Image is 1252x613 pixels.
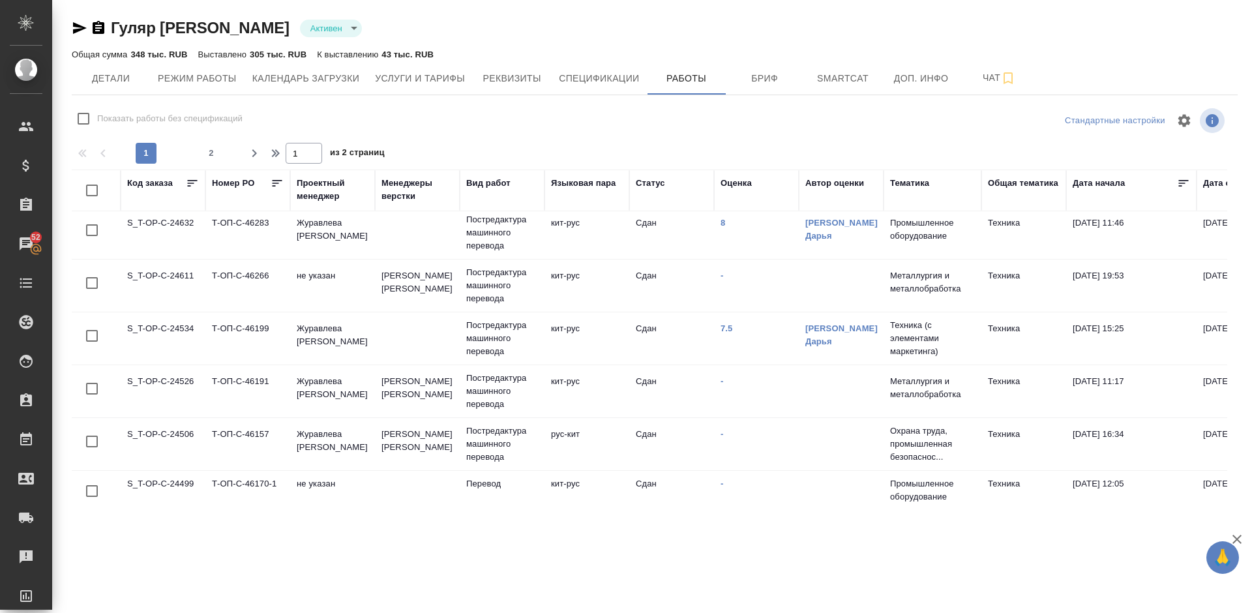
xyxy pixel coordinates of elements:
[78,477,106,505] span: Toggle Row Selected
[890,177,929,190] div: Тематика
[375,421,460,467] td: [PERSON_NAME] [PERSON_NAME]
[317,50,381,59] p: К выставлению
[805,323,878,346] a: [PERSON_NAME] Дарья
[300,20,362,37] div: Активен
[544,421,629,467] td: рус-кит
[629,263,714,308] td: Сдан
[72,50,130,59] p: Общая сумма
[205,368,290,414] td: Т-ОП-С-46191
[890,269,975,295] p: Металлургия и металлобработка
[205,210,290,256] td: Т-ОП-С-46283
[97,112,243,125] span: Показать работы без спецификаций
[205,263,290,308] td: Т-ОП-С-46266
[981,316,1066,361] td: Техника
[551,177,616,190] div: Языковая пара
[544,471,629,516] td: кит-рус
[375,263,460,308] td: [PERSON_NAME] [PERSON_NAME]
[306,23,346,34] button: Активен
[72,20,87,36] button: Скопировать ссылку для ЯМессенджера
[1066,210,1197,256] td: [DATE] 11:46
[981,263,1066,308] td: Техника
[252,70,360,87] span: Календарь загрузки
[466,266,538,305] p: Постредактура машинного перевода
[812,70,874,87] span: Smartcat
[890,375,975,401] p: Металлургия и металлобработка
[198,50,250,59] p: Выставлено
[981,210,1066,256] td: Техника
[721,376,723,386] a: -
[988,177,1058,190] div: Общая тематика
[629,210,714,256] td: Сдан
[330,145,385,164] span: из 2 страниц
[78,217,106,244] span: Toggle Row Selected
[981,471,1066,516] td: Техника
[466,177,511,190] div: Вид работ
[121,471,205,516] td: S_T-OP-C-24499
[381,50,434,59] p: 43 тыс. RUB
[544,316,629,361] td: кит-рус
[629,471,714,516] td: Сдан
[130,50,187,59] p: 348 тыс. RUB
[205,421,290,467] td: Т-ОП-С-46157
[381,177,453,203] div: Менеджеры верстки
[805,177,864,190] div: Автор оценки
[805,218,878,241] a: [PERSON_NAME] Дарья
[121,210,205,256] td: S_T-OP-C-24632
[80,70,142,87] span: Детали
[290,471,375,516] td: не указан
[375,70,465,87] span: Услуги и тарифы
[1212,544,1234,571] span: 🙏
[1066,316,1197,361] td: [DATE] 15:25
[78,322,106,350] span: Toggle Row Selected
[629,316,714,361] td: Сдан
[544,210,629,256] td: кит-рус
[1073,177,1125,190] div: Дата начала
[205,316,290,361] td: Т-ОП-С-46199
[629,368,714,414] td: Сдан
[250,50,306,59] p: 305 тыс. RUB
[290,263,375,308] td: не указан
[466,425,538,464] p: Постредактура машинного перевода
[481,70,543,87] span: Реквизиты
[981,421,1066,467] td: Техника
[201,147,222,160] span: 2
[3,228,49,260] a: 52
[466,319,538,358] p: Постредактура машинного перевода
[212,177,254,190] div: Номер PO
[78,269,106,297] span: Toggle Row Selected
[1169,105,1200,136] span: Настроить таблицу
[466,213,538,252] p: Постредактура машинного перевода
[127,177,173,190] div: Код заказа
[981,368,1066,414] td: Техника
[78,375,106,402] span: Toggle Row Selected
[1066,263,1197,308] td: [DATE] 19:53
[721,177,752,190] div: Оценка
[290,421,375,467] td: Журавлева [PERSON_NAME]
[734,70,796,87] span: Бриф
[78,428,106,455] span: Toggle Row Selected
[890,70,953,87] span: Доп. инфо
[721,218,725,228] a: 8
[121,421,205,467] td: S_T-OP-C-24506
[968,70,1031,86] span: Чат
[721,429,723,439] a: -
[890,425,975,464] p: Охрана труда, промышленная безопаснос...
[290,210,375,256] td: Журавлева [PERSON_NAME]
[544,368,629,414] td: кит-рус
[290,368,375,414] td: Журавлева [PERSON_NAME]
[890,217,975,243] p: Промышленное оборудование
[23,231,48,244] span: 52
[1200,108,1227,133] span: Посмотреть информацию
[121,263,205,308] td: S_T-OP-C-24611
[1206,541,1239,574] button: 🙏
[890,477,975,503] p: Промышленное оборудование
[205,471,290,516] td: Т-ОП-С-46170-1
[297,177,368,203] div: Проектный менеджер
[466,477,538,490] p: Перевод
[466,372,538,411] p: Постредактура машинного перевода
[158,70,237,87] span: Режим работы
[1066,471,1197,516] td: [DATE] 12:05
[1066,368,1197,414] td: [DATE] 11:17
[655,70,718,87] span: Работы
[1203,177,1251,190] div: Дата сдачи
